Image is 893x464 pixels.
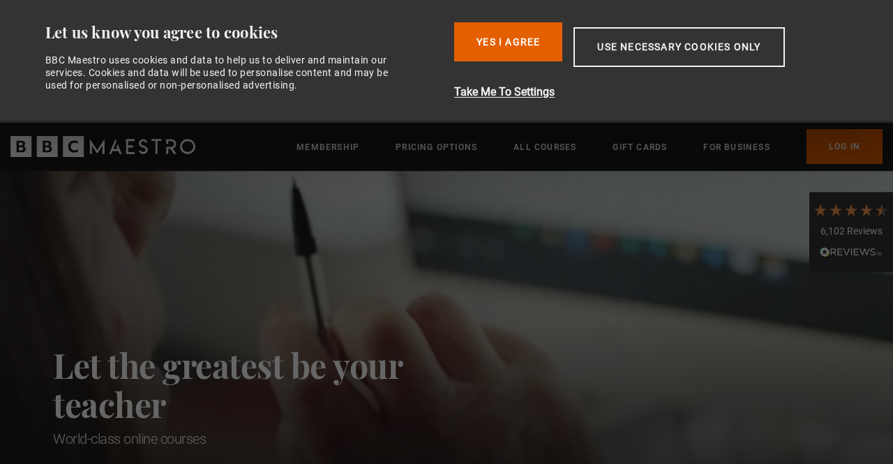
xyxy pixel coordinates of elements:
[454,22,562,61] button: Yes I Agree
[45,22,444,43] div: Let us know you agree to cookies
[573,27,784,67] button: Use necessary cookies only
[809,192,893,273] div: 6,102 ReviewsRead All Reviews
[813,245,890,262] div: Read All Reviews
[613,140,667,154] a: Gift Cards
[396,140,477,154] a: Pricing Options
[703,140,770,154] a: For business
[813,225,890,239] div: 6,102 Reviews
[53,345,465,424] h2: Let the greatest be your teacher
[820,247,883,257] img: REVIEWS.io
[45,54,404,92] div: BBC Maestro uses cookies and data to help us to deliver and maintain our services. Cookies and da...
[813,202,890,218] div: 4.7 Stars
[454,84,858,100] button: Take Me To Settings
[297,140,359,154] a: Membership
[513,140,576,154] a: All Courses
[806,129,883,164] a: Log In
[10,136,195,157] svg: BBC Maestro
[297,129,883,164] nav: Primary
